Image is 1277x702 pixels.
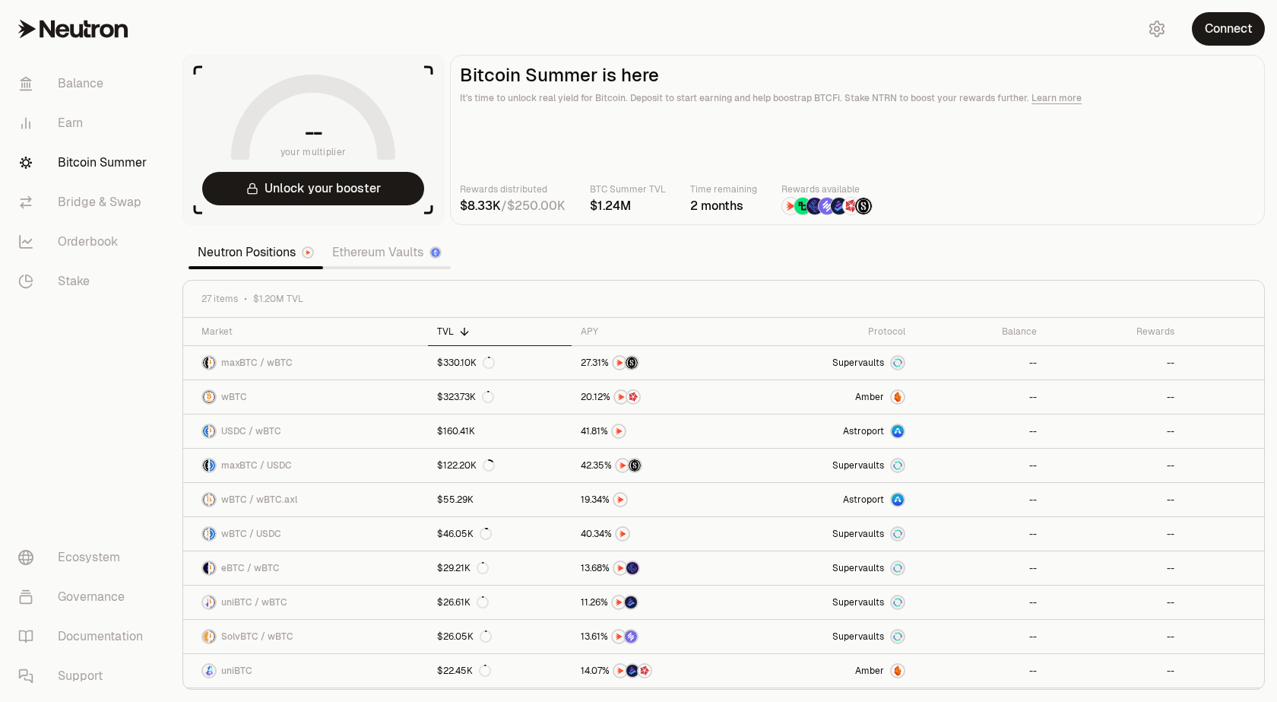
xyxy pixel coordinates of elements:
a: -- [914,620,1047,653]
img: USDC Logo [210,459,215,472]
a: uniBTC LogouniBTC [183,654,428,688]
div: $160.41K [437,425,475,437]
img: NTRN [613,425,625,437]
a: $55.29K [428,483,572,516]
div: 2 months [690,197,757,215]
a: -- [1046,654,1184,688]
img: Supervaults [892,562,904,574]
img: SolvBTC Logo [203,631,208,643]
button: NTRN [581,526,733,542]
img: wBTC Logo [210,357,215,369]
a: -- [1046,346,1184,380]
a: $160.41K [428,415,572,448]
a: SupervaultsSupervaults [743,620,914,653]
a: NTRNBedrock Diamonds [572,586,742,619]
a: SolvBTC LogowBTC LogoSolvBTC / wBTC [183,620,428,653]
span: $1.20M TVL [253,293,303,305]
a: -- [1046,586,1184,619]
a: wBTC LogowBTC [183,380,428,414]
span: wBTC / wBTC.axl [221,494,297,506]
a: SupervaultsSupervaults [743,586,914,619]
a: SupervaultsSupervaults [743,551,914,585]
h2: Bitcoin Summer is here [460,65,1255,86]
a: Learn more [1031,92,1082,104]
img: wBTC Logo [210,631,215,643]
p: Rewards distributed [460,182,566,197]
div: $323.73K [437,391,494,403]
p: Rewards available [781,182,873,197]
a: $330.10K [428,346,572,380]
img: wBTC Logo [203,528,208,540]
a: Ethereum Vaults [323,237,451,268]
a: NTRNSolv Points [572,620,742,653]
button: Connect [1192,12,1265,46]
p: Time remaining [690,182,757,197]
a: SupervaultsSupervaults [743,449,914,482]
a: Orderbook [6,222,164,262]
a: $26.05K [428,620,572,653]
img: NTRN [615,391,627,403]
a: NTRNMars Fragments [572,380,742,414]
a: Balance [6,64,164,103]
img: uniBTC Logo [203,665,215,677]
a: NTRN [572,483,742,516]
a: -- [1046,415,1184,448]
button: NTRNSolv Points [581,629,733,644]
span: Amber [855,391,884,403]
a: Bitcoin Summer [6,143,164,183]
img: Supervaults [892,357,904,369]
a: $122.20K [428,449,572,482]
a: -- [914,517,1047,551]
a: -- [914,449,1047,482]
span: USDC / wBTC [221,425,281,437]
span: wBTC [221,391,247,403]
button: NTRNEtherFi Points [581,561,733,576]
div: $22.45K [437,665,491,677]
img: Bedrock Diamonds [625,596,637,608]
a: -- [914,551,1047,585]
a: NTRN [572,517,742,551]
img: wBTC Logo [203,494,208,506]
img: Mars Fragments [638,665,651,677]
span: SolvBTC / wBTC [221,631,293,643]
img: USDC Logo [203,425,208,437]
a: -- [914,346,1047,380]
a: -- [914,415,1047,448]
a: Astroport [743,415,914,448]
span: eBTC / wBTC [221,562,280,574]
span: Astroport [843,425,884,437]
img: Neutron Logo [303,248,312,257]
a: SupervaultsSupervaults [743,346,914,380]
a: $323.73K [428,380,572,414]
div: $55.29K [437,494,474,506]
a: -- [914,654,1047,688]
img: EtherFi Points [626,562,638,574]
img: Lombard Lux [794,198,811,214]
p: BTC Summer TVL [590,182,666,197]
img: Structured Points [629,459,641,472]
img: NTRN [616,528,629,540]
div: $26.61K [437,596,489,608]
button: NTRN [581,492,733,507]
a: -- [914,483,1047,516]
span: Supervaults [832,562,884,574]
img: maxBTC Logo [203,459,208,472]
img: Bedrock Diamonds [831,198,848,214]
button: NTRN [581,424,733,439]
a: NTRN [572,415,742,448]
a: NTRNStructured Points [572,449,742,482]
a: eBTC LogowBTC LogoeBTC / wBTC [183,551,428,585]
div: / [460,197,566,215]
a: -- [914,586,1047,619]
a: Stake [6,262,164,301]
span: maxBTC / wBTC [221,357,293,369]
span: Supervaults [832,631,884,643]
span: Amber [855,665,884,677]
img: NTRN [613,596,625,608]
img: NTRN [613,631,625,643]
a: $22.45K [428,654,572,688]
a: wBTC LogowBTC.axl LogowBTC / wBTC.axl [183,483,428,516]
span: uniBTC / wBTC [221,596,287,608]
a: -- [1046,483,1184,516]
img: Supervaults [892,631,904,643]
